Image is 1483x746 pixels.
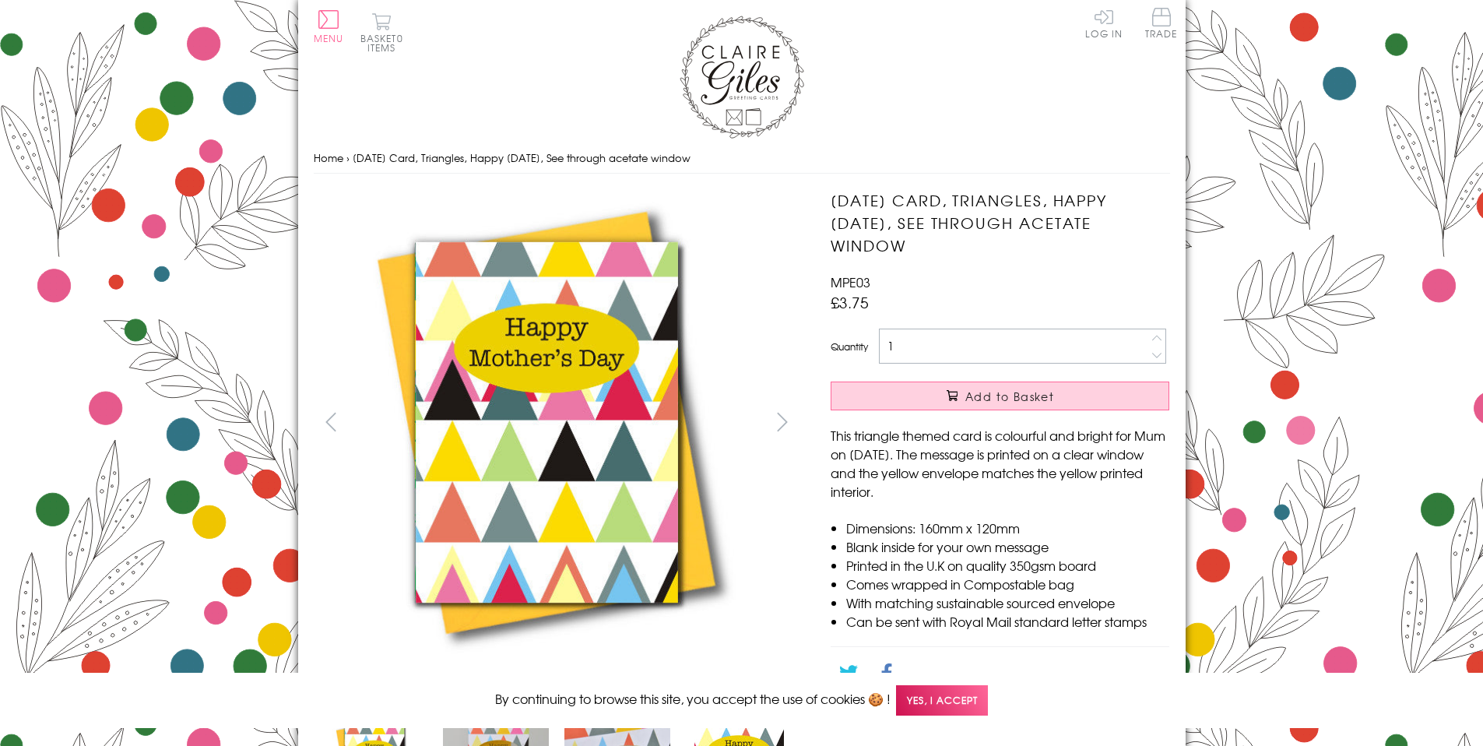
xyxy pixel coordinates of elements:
[831,273,870,291] span: MPE03
[1145,8,1178,38] span: Trade
[846,537,1169,556] li: Blank inside for your own message
[314,143,1170,174] nav: breadcrumbs
[831,426,1169,501] p: This triangle themed card is colourful and bright for Mum on [DATE]. The message is printed on a ...
[314,404,349,439] button: prev
[764,404,799,439] button: next
[846,612,1169,631] li: Can be sent with Royal Mail standard letter stamps
[846,575,1169,593] li: Comes wrapped in Compostable bag
[353,150,691,165] span: [DATE] Card, Triangles, Happy [DATE], See through acetate window
[314,150,343,165] a: Home
[846,519,1169,537] li: Dimensions: 160mm x 120mm
[313,189,780,656] img: Mother's Day Card, Triangles, Happy Mother's Day, See through acetate window
[846,556,1169,575] li: Printed in the U.K on quality 350gsm board
[846,593,1169,612] li: With matching sustainable sourced envelope
[367,31,403,55] span: 0 items
[831,382,1169,410] button: Add to Basket
[314,10,344,43] button: Menu
[680,16,804,139] img: Claire Giles Greetings Cards
[314,31,344,45] span: Menu
[831,340,868,354] label: Quantity
[965,389,1054,404] span: Add to Basket
[831,189,1169,256] h1: [DATE] Card, Triangles, Happy [DATE], See through acetate window
[346,150,350,165] span: ›
[896,685,988,716] span: Yes, I accept
[799,189,1267,656] img: Mother's Day Card, Triangles, Happy Mother's Day, See through acetate window
[1145,8,1178,41] a: Trade
[360,12,403,52] button: Basket0 items
[1085,8,1123,38] a: Log In
[831,291,869,313] span: £3.75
